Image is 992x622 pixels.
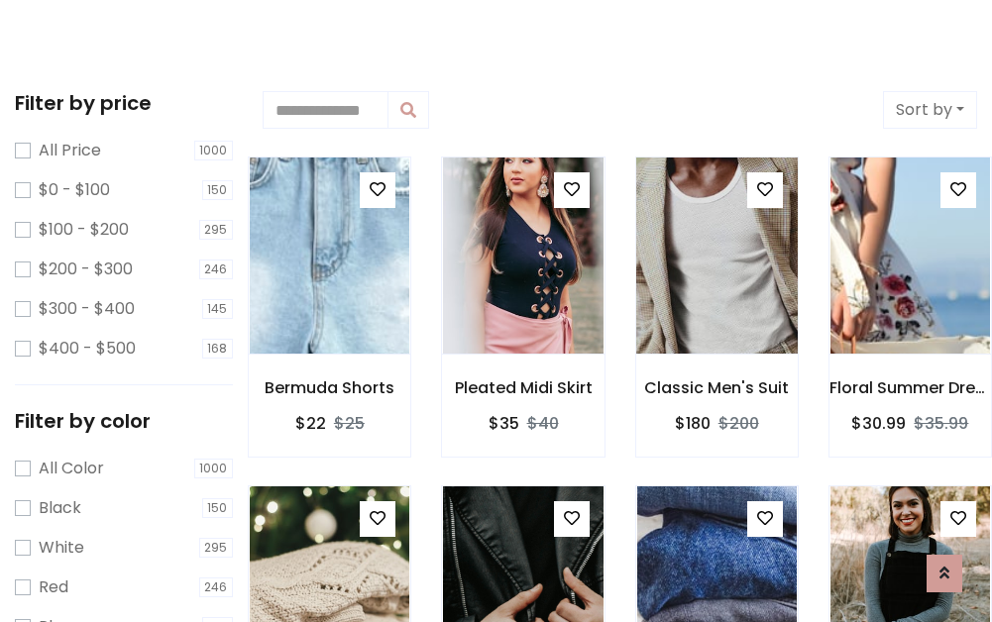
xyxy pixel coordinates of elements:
label: $300 - $400 [39,297,135,321]
label: All Color [39,457,104,480]
span: 295 [199,220,234,240]
h6: $22 [295,414,326,433]
span: 168 [202,339,234,359]
span: 150 [202,498,234,518]
label: $400 - $500 [39,337,136,361]
span: 1000 [194,459,234,478]
label: All Price [39,139,101,162]
span: 246 [199,577,234,597]
span: 150 [202,180,234,200]
span: 295 [199,538,234,558]
span: 246 [199,259,234,279]
label: Black [39,496,81,520]
span: 145 [202,299,234,319]
label: $100 - $200 [39,218,129,242]
h6: Floral Summer Dress [829,378,991,397]
button: Sort by [883,91,977,129]
span: 1000 [194,141,234,160]
label: $0 - $100 [39,178,110,202]
label: $200 - $300 [39,258,133,281]
h5: Filter by color [15,409,233,433]
label: White [39,536,84,560]
h6: $35 [489,414,519,433]
label: Red [39,575,68,599]
h5: Filter by price [15,91,233,115]
del: $40 [527,412,559,435]
del: $25 [334,412,365,435]
del: $35.99 [914,412,968,435]
h6: Bermuda Shorts [249,378,410,397]
h6: Pleated Midi Skirt [442,378,604,397]
h6: $180 [675,414,711,433]
h6: $30.99 [851,414,906,433]
del: $200 [718,412,759,435]
h6: Classic Men's Suit [636,378,798,397]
